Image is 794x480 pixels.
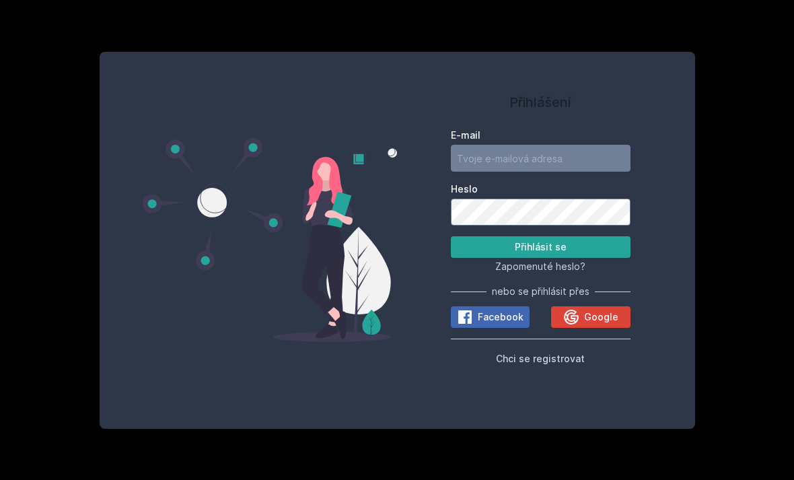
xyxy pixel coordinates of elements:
[451,145,630,172] input: Tvoje e-mailová adresa
[451,236,630,258] button: Přihlásit se
[451,129,630,142] label: E-mail
[495,261,585,272] span: Zapomenuté heslo?
[496,350,585,366] button: Chci se registrovat
[584,310,618,324] span: Google
[451,306,530,328] button: Facebook
[551,306,630,328] button: Google
[451,92,630,112] h1: Přihlášení
[478,310,524,324] span: Facebook
[451,182,630,196] label: Heslo
[496,353,585,364] span: Chci se registrovat
[492,285,589,298] span: nebo se přihlásit přes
